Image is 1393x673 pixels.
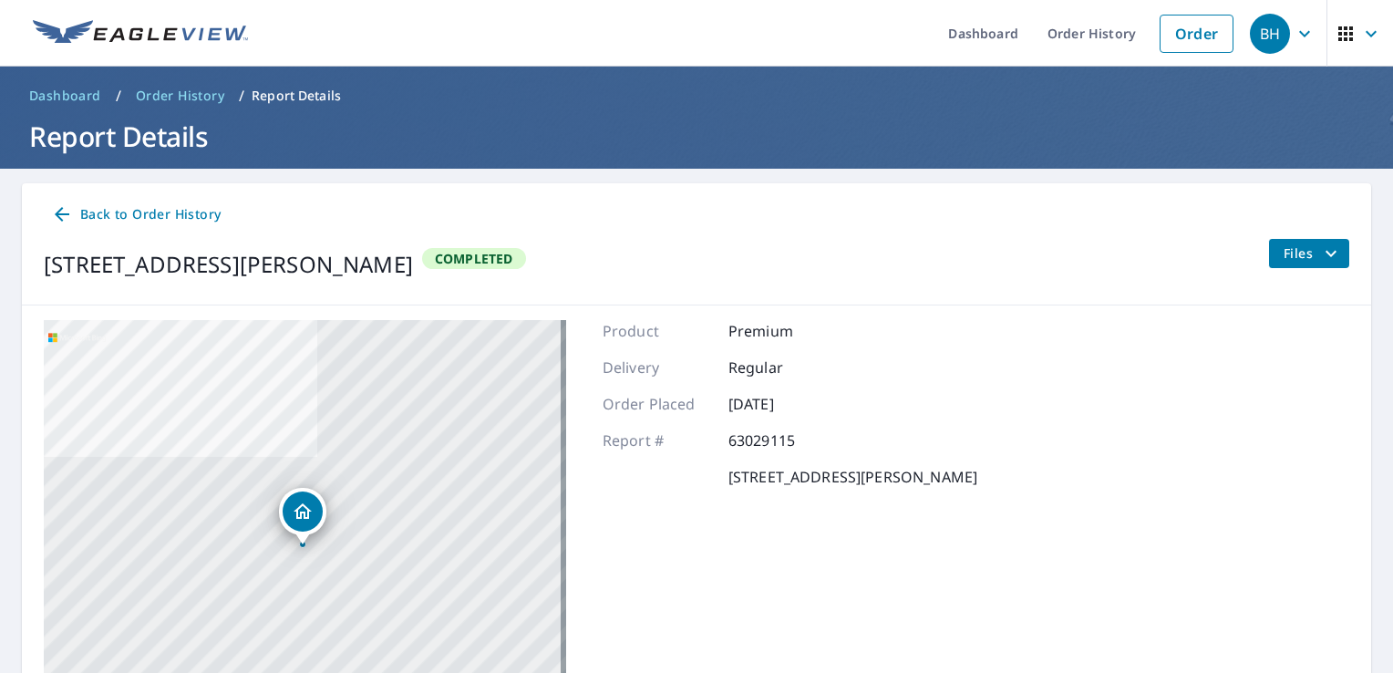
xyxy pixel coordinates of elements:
[51,203,221,226] span: Back to Order History
[728,393,838,415] p: [DATE]
[44,198,228,232] a: Back to Order History
[1250,14,1290,54] div: BH
[252,87,341,105] p: Report Details
[424,250,524,267] span: Completed
[22,118,1371,155] h1: Report Details
[603,393,712,415] p: Order Placed
[279,488,326,544] div: Dropped pin, building 1, Residential property, 376 Fairview Ave Fort Myers, FL 33905
[603,357,712,378] p: Delivery
[728,357,838,378] p: Regular
[1284,243,1342,264] span: Files
[129,81,232,110] a: Order History
[33,20,248,47] img: EV Logo
[136,87,224,105] span: Order History
[1160,15,1233,53] a: Order
[603,320,712,342] p: Product
[728,466,977,488] p: [STREET_ADDRESS][PERSON_NAME]
[44,248,413,281] div: [STREET_ADDRESS][PERSON_NAME]
[728,430,838,451] p: 63029115
[728,320,838,342] p: Premium
[29,87,101,105] span: Dashboard
[22,81,108,110] a: Dashboard
[603,430,712,451] p: Report #
[1268,239,1349,268] button: filesDropdownBtn-63029115
[22,81,1371,110] nav: breadcrumb
[116,85,121,107] li: /
[239,85,244,107] li: /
